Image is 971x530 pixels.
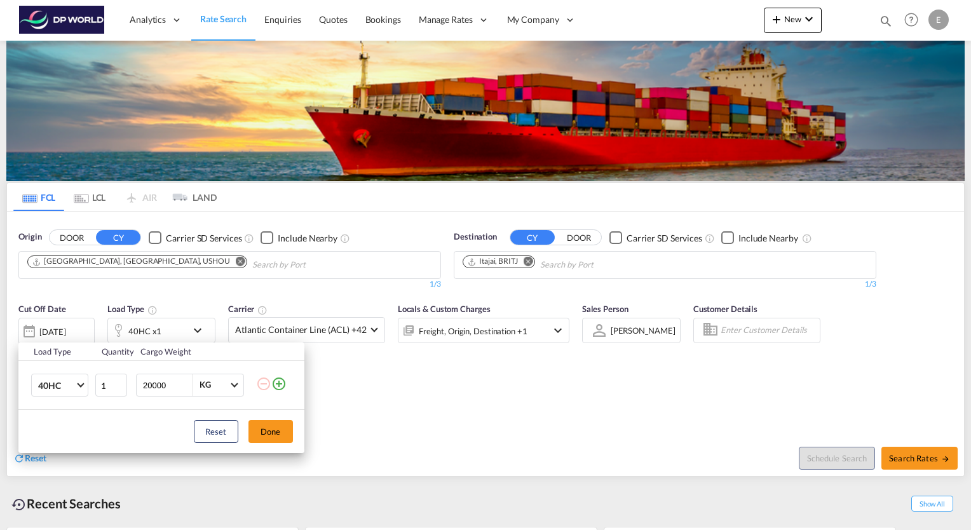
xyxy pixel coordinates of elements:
span: 40HC [38,379,75,392]
th: Load Type [18,343,94,361]
md-select: Choose: 40HC [31,374,88,397]
th: Quantity [94,343,133,361]
button: Reset [194,420,238,443]
div: KG [200,379,211,390]
input: Qty [95,374,127,397]
md-icon: icon-plus-circle-outline [271,376,287,391]
div: Cargo Weight [140,346,248,357]
input: Enter Weight [142,374,193,396]
md-icon: icon-minus-circle-outline [256,376,271,391]
button: Done [248,420,293,443]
